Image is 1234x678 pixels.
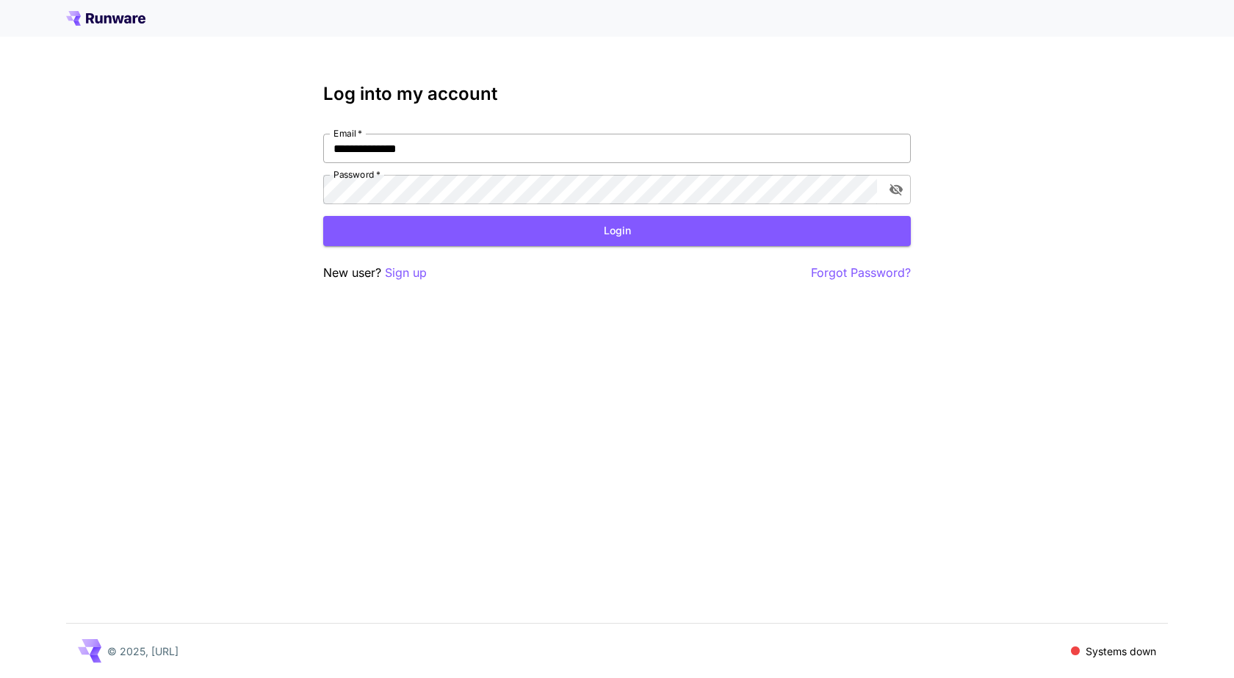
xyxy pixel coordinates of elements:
[1086,643,1156,659] p: Systems down
[333,168,380,181] label: Password
[333,127,362,140] label: Email
[323,216,911,246] button: Login
[883,176,909,203] button: toggle password visibility
[107,643,178,659] p: © 2025, [URL]
[385,264,427,282] button: Sign up
[323,264,427,282] p: New user?
[811,264,911,282] button: Forgot Password?
[323,84,911,104] h3: Log into my account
